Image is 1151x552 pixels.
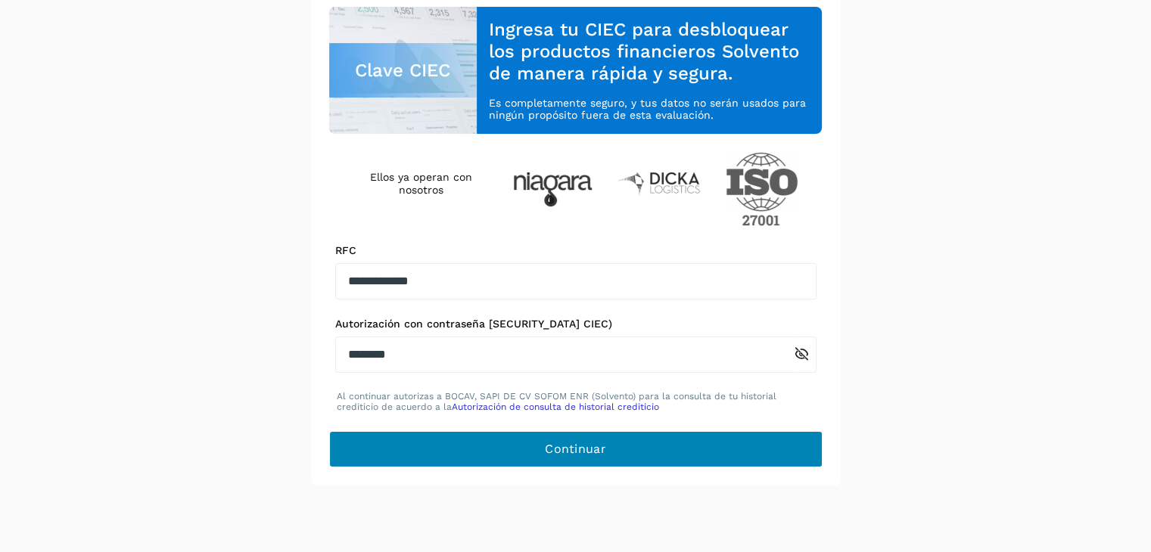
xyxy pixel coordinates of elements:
img: ISO [726,152,798,226]
p: Al continuar autorizas a BOCAV, SAPI DE CV SOFOM ENR (Solvento) para la consulta de tu historial ... [337,391,815,413]
img: Niagara [513,172,593,206]
a: Autorización de consulta de historial crediticio [452,402,659,412]
h3: Ingresa tu CIEC para desbloquear los productos financieros Solvento de manera rápida y segura. [489,19,810,84]
p: Es completamente seguro, y tus datos no serán usados para ningún propósito fuera de esta evaluación. [489,97,810,122]
span: Continuar [545,441,606,457]
label: Autorización con contraseña [SECURITY_DATA] CIEC) [335,318,817,330]
div: Clave CIEC [329,43,478,98]
label: RFC [335,244,817,257]
button: Continuar [329,431,823,467]
img: Dicka logistics [617,170,701,196]
h4: Ellos ya operan con nosotros [353,171,489,197]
